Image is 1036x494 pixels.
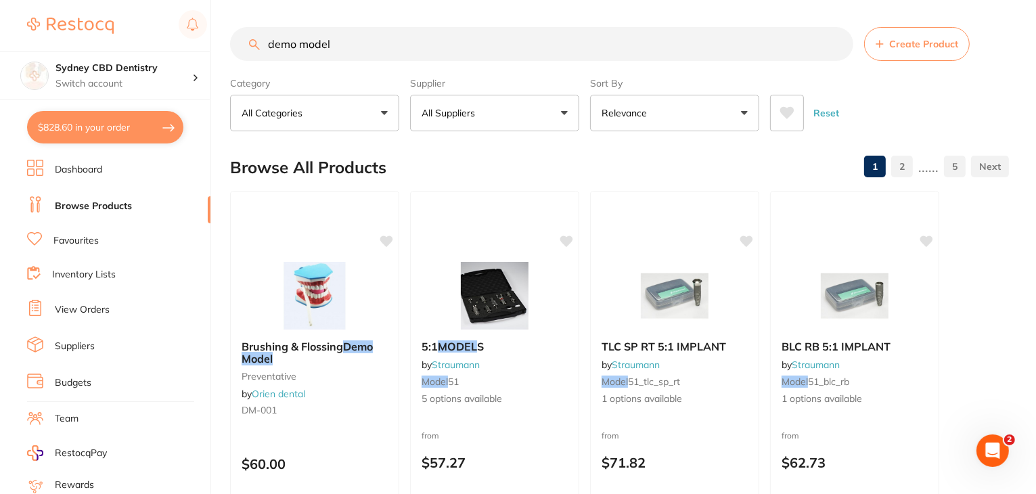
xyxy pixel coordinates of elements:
[27,10,114,41] a: Restocq Logo
[602,106,652,120] p: Relevance
[590,95,759,131] button: Relevance
[422,455,568,470] p: $57.27
[230,27,853,61] input: Search Products
[612,359,660,371] a: Straumann
[230,158,386,177] h2: Browse All Products
[976,434,1009,467] iframe: Intercom live chat
[448,376,459,388] span: 51
[602,359,660,371] span: by
[602,340,726,353] span: TLC SP RT 5:1 IMPLANT
[422,340,568,353] b: 5:1 MODELS
[422,430,439,441] span: from
[242,371,388,382] small: preventative
[602,430,619,441] span: from
[602,376,628,388] em: model
[1004,434,1015,445] span: 2
[422,106,480,120] p: All Suppliers
[242,352,273,365] em: Model
[889,39,958,49] span: Create Product
[230,77,399,89] label: Category
[422,392,568,406] span: 5 options available
[438,340,477,353] em: MODEL
[782,340,928,353] b: BLC RB 5:1 IMPLANT
[271,262,359,330] img: Brushing & Flossing Demo Model
[242,340,343,353] span: Brushing & Flossing
[918,159,939,175] p: ......
[782,340,891,353] span: BLC RB 5:1 IMPLANT
[55,62,192,75] h4: Sydney CBD Dentistry
[55,412,78,426] a: Team
[242,404,277,416] span: DM-001
[782,359,840,371] span: by
[242,456,388,472] p: $60.00
[242,340,388,365] b: Brushing & Flossing Demo Model
[55,77,192,91] p: Switch account
[55,303,110,317] a: View Orders
[55,447,107,460] span: RestocqPay
[55,376,91,390] a: Budgets
[52,268,116,282] a: Inventory Lists
[782,430,799,441] span: from
[422,376,448,388] em: model
[55,200,132,213] a: Browse Products
[230,95,399,131] button: All Categories
[432,359,480,371] a: Straumann
[27,111,183,143] button: $828.60 in your order
[602,340,748,353] b: TLC SP RT 5:1 IMPLANT
[27,445,107,461] a: RestocqPay
[53,234,99,248] a: Favourites
[808,376,849,388] span: 51_blc_rb
[55,478,94,492] a: Rewards
[811,262,899,330] img: BLC RB 5:1 IMPLANT
[477,340,484,353] span: S
[782,455,928,470] p: $62.73
[451,262,539,330] img: 5:1 MODELS
[27,18,114,34] img: Restocq Logo
[602,392,748,406] span: 1 options available
[422,359,480,371] span: by
[602,455,748,470] p: $71.82
[590,77,759,89] label: Sort By
[27,445,43,461] img: RestocqPay
[782,376,808,388] em: model
[809,95,843,131] button: Reset
[55,163,102,177] a: Dashboard
[55,340,95,353] a: Suppliers
[242,388,305,400] span: by
[891,153,913,180] a: 2
[343,340,373,353] em: Demo
[410,95,579,131] button: All Suppliers
[628,376,680,388] span: 51_tlc_sp_rt
[631,262,719,330] img: TLC SP RT 5:1 IMPLANT
[21,62,48,89] img: Sydney CBD Dentistry
[864,27,970,61] button: Create Product
[944,153,966,180] a: 5
[242,106,308,120] p: All Categories
[782,392,928,406] span: 1 options available
[422,340,438,353] span: 5:1
[792,359,840,371] a: Straumann
[252,388,305,400] a: Orien dental
[410,77,579,89] label: Supplier
[864,153,886,180] a: 1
